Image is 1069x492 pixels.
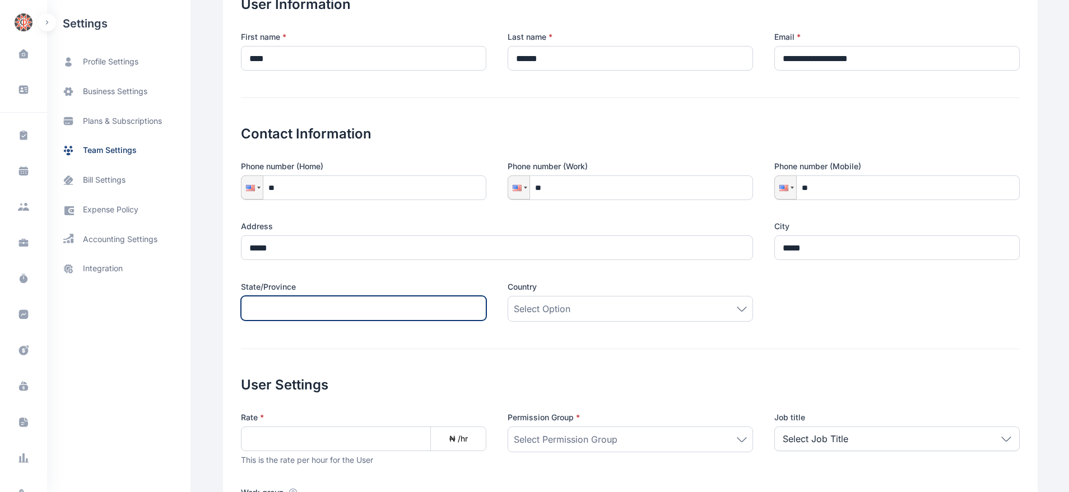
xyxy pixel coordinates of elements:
span: integration [83,263,123,275]
p: Select Job Title [783,432,848,445]
span: Select Option [514,302,570,315]
span: Country [508,281,537,293]
a: accounting settings [47,225,190,254]
a: plans & subscriptions [47,106,190,136]
a: team settings [47,136,190,165]
label: Phone number (Home) [241,161,486,172]
a: profile settings [47,47,190,77]
span: Select Permission Group [514,433,617,446]
label: Job title [774,412,1020,423]
label: Phone number (Work) [508,161,753,172]
label: First name [241,31,486,43]
span: plans & subscriptions [83,115,162,127]
span: team settings [83,145,137,156]
label: Address [241,221,753,232]
label: State/Province [241,281,486,293]
span: profile settings [83,56,138,68]
div: United States: + 1 [775,176,796,199]
label: Email [774,31,1020,43]
label: Phone number (Mobile) [774,161,1020,172]
a: integration [47,254,190,284]
span: bill settings [83,174,126,186]
span: business settings [83,86,147,98]
a: bill settings [47,165,190,195]
div: United States: + 1 [241,176,263,199]
label: City [774,221,1020,232]
div: United States: + 1 [508,176,529,199]
label: Rate [241,412,486,423]
span: accounting settings [83,234,157,245]
div: This is the rate per hour for the User [241,454,486,466]
h2: User Settings [241,349,1020,394]
h2: Contact Information [241,98,1020,143]
a: expense policy [47,195,190,225]
span: Permission Group [508,412,580,423]
label: Last name [508,31,753,43]
span: expense policy [83,204,138,216]
div: ₦ /hr [431,426,486,451]
a: business settings [47,77,190,106]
